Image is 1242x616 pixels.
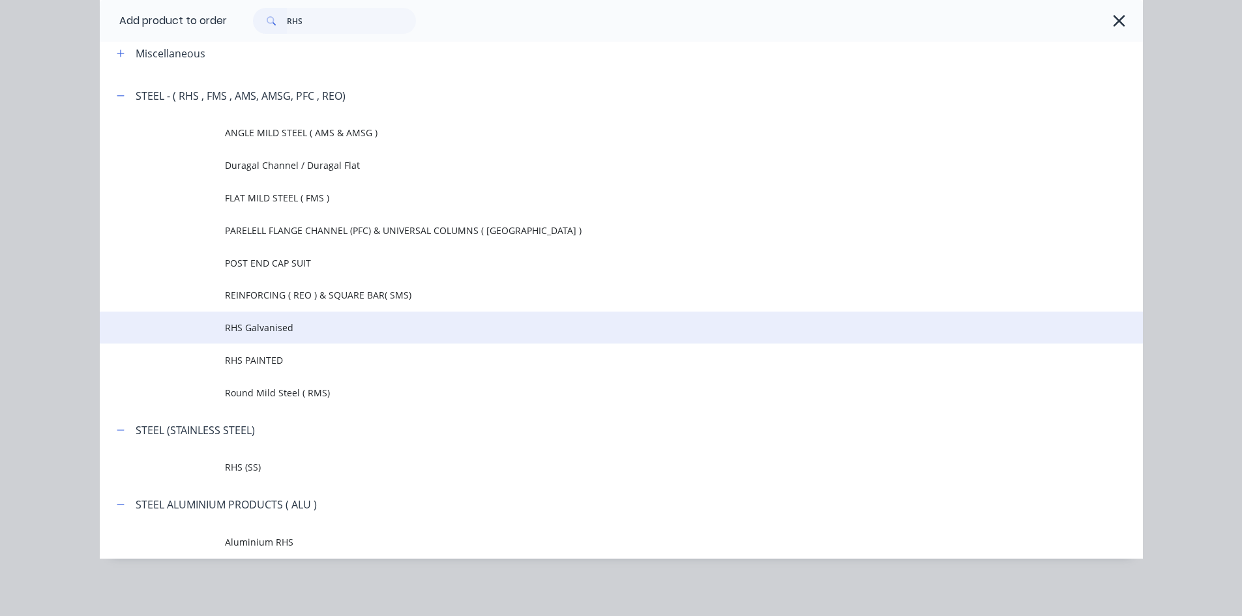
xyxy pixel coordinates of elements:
[225,256,959,270] span: POST END CAP SUIT
[136,88,346,104] div: STEEL - ( RHS , FMS , AMS, AMSG, PFC , REO)
[225,460,959,474] span: RHS (SS)
[225,191,959,205] span: FLAT MILD STEEL ( FMS )
[225,321,959,334] span: RHS Galvanised
[225,353,959,367] span: RHS PAINTED
[225,158,959,172] span: Duragal Channel / Duragal Flat
[136,497,317,512] div: STEEL ALUMINIUM PRODUCTS ( ALU )
[136,46,205,61] div: Miscellaneous
[136,422,255,438] div: STEEL (STAINLESS STEEL)
[225,224,959,237] span: PARELELL FLANGE CHANNEL (PFC) & UNIVERSAL COLUMNS ( [GEOGRAPHIC_DATA] )
[287,8,416,34] input: Search...
[225,126,959,139] span: ANGLE MILD STEEL ( AMS & AMSG )
[225,386,959,400] span: Round Mild Steel ( RMS)
[225,288,959,302] span: REINFORCING ( REO ) & SQUARE BAR( SMS)
[225,535,959,549] span: Aluminium RHS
